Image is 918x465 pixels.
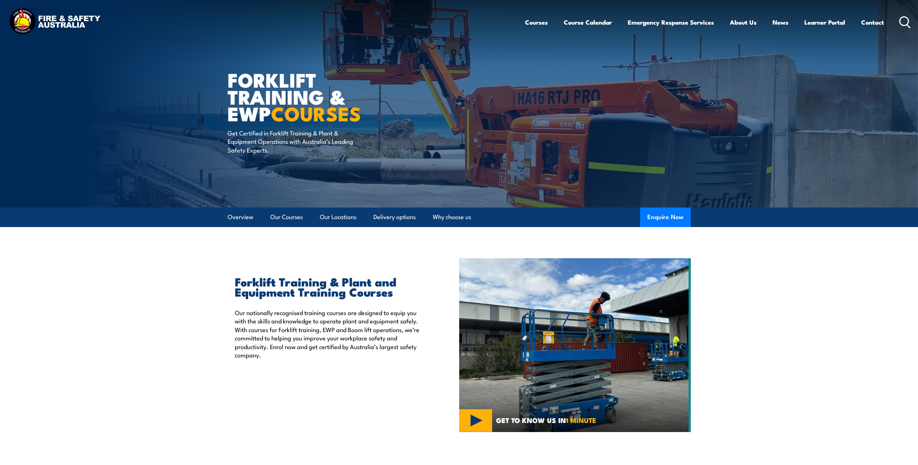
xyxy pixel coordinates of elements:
[228,71,406,122] h1: Forklift Training & EWP
[228,208,253,227] a: Overview
[861,13,884,32] a: Contact
[525,13,548,32] a: Courses
[373,208,416,227] a: Delivery options
[271,98,361,128] strong: COURSES
[773,13,788,32] a: News
[640,208,691,227] button: Enquire Now
[628,13,714,32] a: Emergency Response Services
[320,208,356,227] a: Our Locations
[235,308,426,359] p: Our nationally recognised training courses are designed to equip you with the skills and knowledg...
[730,13,757,32] a: About Us
[235,276,426,297] h2: Forklift Training & Plant and Equipment Training Courses
[433,208,471,227] a: Why choose us
[228,129,360,154] p: Get Certified in Forklift Training & Plant & Equipment Operations with Australia’s Leading Safety...
[564,13,612,32] a: Course Calendar
[270,208,303,227] a: Our Courses
[566,415,596,425] strong: 1 MINUTE
[459,258,691,432] img: Verification of Competency (VOC) for Elevating Work Platform (EWP) Under 11m
[804,13,845,32] a: Learner Portal
[496,417,596,423] span: GET TO KNOW US IN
